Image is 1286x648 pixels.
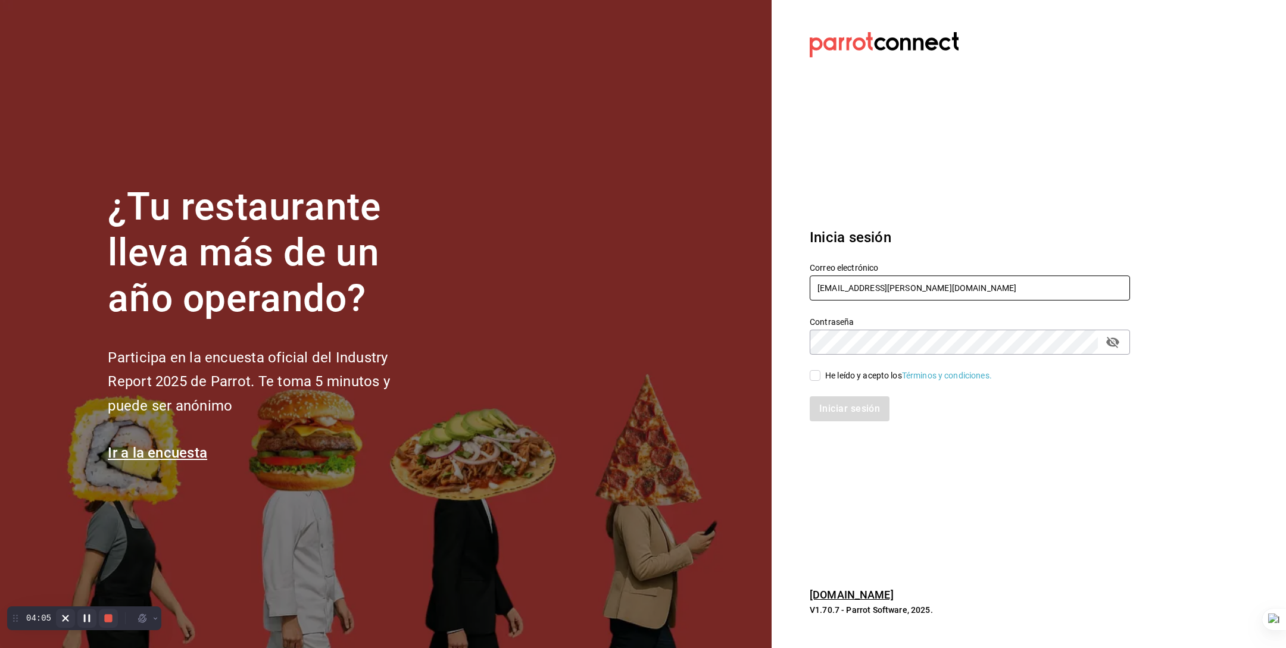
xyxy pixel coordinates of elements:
[108,184,429,321] h1: ¿Tu restaurante lleva más de un año operando?
[902,371,992,380] a: Términos y condiciones.
[810,276,1130,300] input: Ingresa tu correo electrónico
[810,604,1130,616] p: V1.70.7 - Parrot Software, 2025.
[810,264,1130,272] label: Correo electrónico
[810,227,1130,248] h3: Inicia sesión
[825,370,992,382] div: He leído y acepto los
[108,346,429,418] h2: Participa en la encuesta oficial del Industry Report 2025 de Parrot. Te toma 5 minutos y puede se...
[1103,332,1123,352] button: passwordField
[810,318,1130,326] label: Contraseña
[810,588,894,601] a: [DOMAIN_NAME]
[108,444,207,461] a: Ir a la encuesta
